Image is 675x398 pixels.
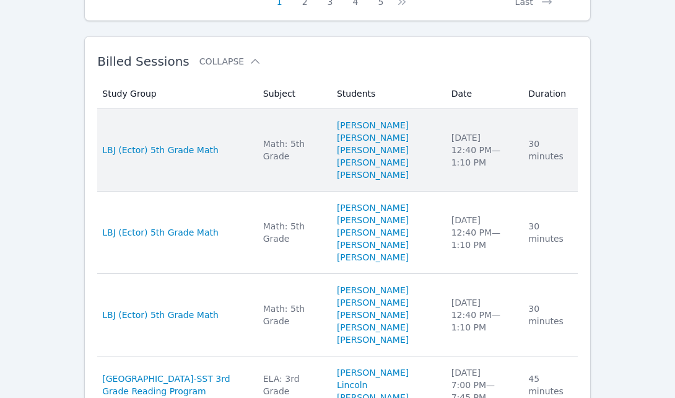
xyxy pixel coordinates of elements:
[337,156,437,181] a: [PERSON_NAME] [PERSON_NAME]
[337,239,437,263] a: [PERSON_NAME] [PERSON_NAME]
[528,373,570,397] div: 45 minutes
[337,321,437,346] a: [PERSON_NAME] [PERSON_NAME]
[97,54,189,69] span: Billed Sessions
[337,284,409,296] a: [PERSON_NAME]
[337,309,409,321] a: [PERSON_NAME]
[528,138,570,162] div: 30 minutes
[102,226,219,239] a: LBJ (Ector) 5th Grade Math
[199,55,261,68] button: Collapse
[263,220,322,245] div: Math: 5th Grade
[337,214,409,226] a: [PERSON_NAME]
[337,226,409,239] a: [PERSON_NAME]
[97,192,578,274] tr: LBJ (Ector) 5th Grade MathMath: 5th Grade[PERSON_NAME][PERSON_NAME][PERSON_NAME][PERSON_NAME] [PE...
[337,144,409,156] a: [PERSON_NAME]
[337,366,409,379] a: [PERSON_NAME]
[329,79,444,109] th: Students
[451,214,514,251] div: [DATE] 12:40 PM — 1:10 PM
[97,109,578,192] tr: LBJ (Ector) 5th Grade MathMath: 5th Grade[PERSON_NAME][PERSON_NAME][PERSON_NAME][PERSON_NAME] [PE...
[102,373,248,397] a: [GEOGRAPHIC_DATA]-SST 3rd Grade Reading Program
[451,131,514,169] div: [DATE] 12:40 PM — 1:10 PM
[102,309,219,321] a: LBJ (Ector) 5th Grade Math
[263,303,322,327] div: Math: 5th Grade
[102,144,219,156] a: LBJ (Ector) 5th Grade Math
[256,79,329,109] th: Subject
[528,303,570,327] div: 30 minutes
[337,131,409,144] a: [PERSON_NAME]
[521,79,578,109] th: Duration
[337,296,409,309] a: [PERSON_NAME]
[451,296,514,334] div: [DATE] 12:40 PM — 1:10 PM
[337,201,409,214] a: [PERSON_NAME]
[263,138,322,162] div: Math: 5th Grade
[528,220,570,245] div: 30 minutes
[97,79,256,109] th: Study Group
[337,119,409,131] a: [PERSON_NAME]
[444,79,521,109] th: Date
[263,373,322,397] div: ELA: 3rd Grade
[97,274,578,356] tr: LBJ (Ector) 5th Grade MathMath: 5th Grade[PERSON_NAME][PERSON_NAME][PERSON_NAME][PERSON_NAME] [PE...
